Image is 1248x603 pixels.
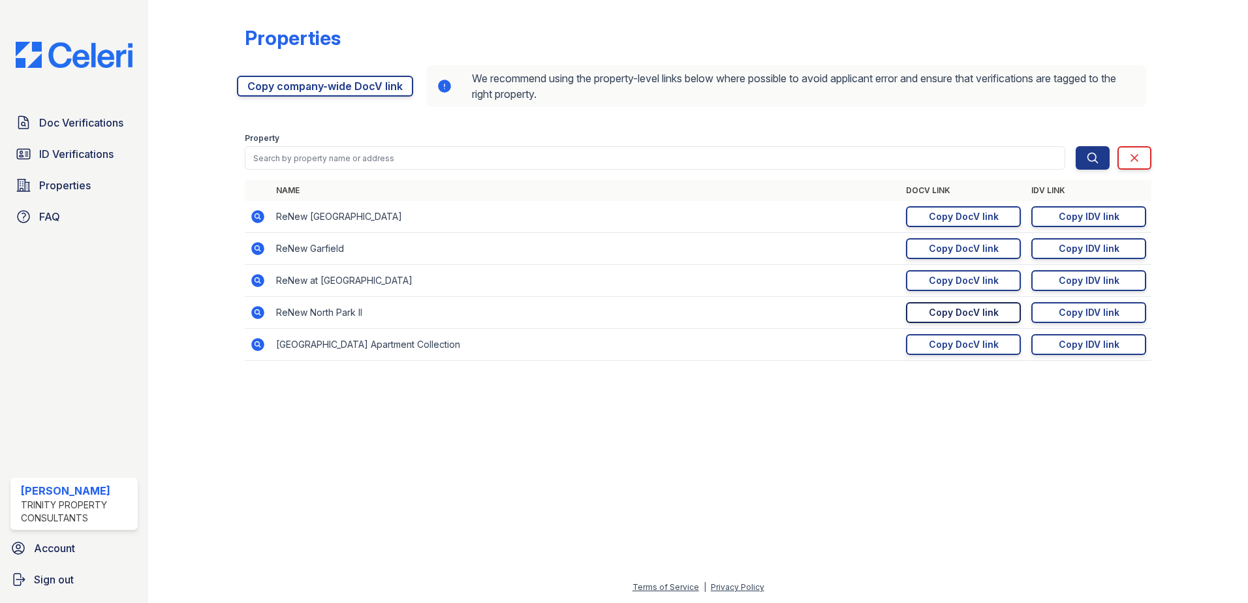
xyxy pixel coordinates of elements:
a: ID Verifications [10,141,138,167]
a: Account [5,535,143,561]
img: CE_Logo_Blue-a8612792a0a2168367f1c8372b55b34899dd931a85d93a1a3d3e32e68fde9ad4.png [5,42,143,68]
td: ReNew at [GEOGRAPHIC_DATA] [271,265,901,297]
a: Copy DocV link [906,334,1021,355]
div: Copy DocV link [929,274,999,287]
a: Copy IDV link [1031,302,1146,323]
td: ReNew Garfield [271,233,901,265]
span: Sign out [34,572,74,587]
div: | [704,582,706,592]
a: FAQ [10,204,138,230]
td: [GEOGRAPHIC_DATA] Apartment Collection [271,329,901,361]
a: Copy DocV link [906,270,1021,291]
a: Copy company-wide DocV link [237,76,413,97]
span: Doc Verifications [39,115,123,131]
td: ReNew North Park II [271,297,901,329]
td: ReNew [GEOGRAPHIC_DATA] [271,201,901,233]
span: Properties [39,178,91,193]
div: Properties [245,26,341,50]
a: Privacy Policy [711,582,764,592]
a: Copy DocV link [906,206,1021,227]
div: Copy DocV link [929,210,999,223]
div: Copy DocV link [929,338,999,351]
a: Terms of Service [632,582,699,592]
div: Copy IDV link [1059,338,1119,351]
a: Properties [10,172,138,198]
input: Search by property name or address [245,146,1065,170]
th: Name [271,180,901,201]
span: FAQ [39,209,60,224]
span: ID Verifications [39,146,114,162]
div: Copy DocV link [929,306,999,319]
th: DocV Link [901,180,1026,201]
a: Copy IDV link [1031,270,1146,291]
a: Copy IDV link [1031,334,1146,355]
a: Copy IDV link [1031,206,1146,227]
div: Copy IDV link [1059,274,1119,287]
div: We recommend using the property-level links below where possible to avoid applicant error and ens... [426,65,1146,107]
a: Sign out [5,566,143,593]
label: Property [245,133,279,144]
span: Account [34,540,75,556]
div: Copy IDV link [1059,210,1119,223]
a: Copy IDV link [1031,238,1146,259]
th: IDV Link [1026,180,1151,201]
div: Copy IDV link [1059,242,1119,255]
a: Doc Verifications [10,110,138,136]
div: [PERSON_NAME] [21,483,133,499]
div: Copy IDV link [1059,306,1119,319]
a: Copy DocV link [906,302,1021,323]
div: Copy DocV link [929,242,999,255]
a: Copy DocV link [906,238,1021,259]
div: Trinity Property Consultants [21,499,133,525]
